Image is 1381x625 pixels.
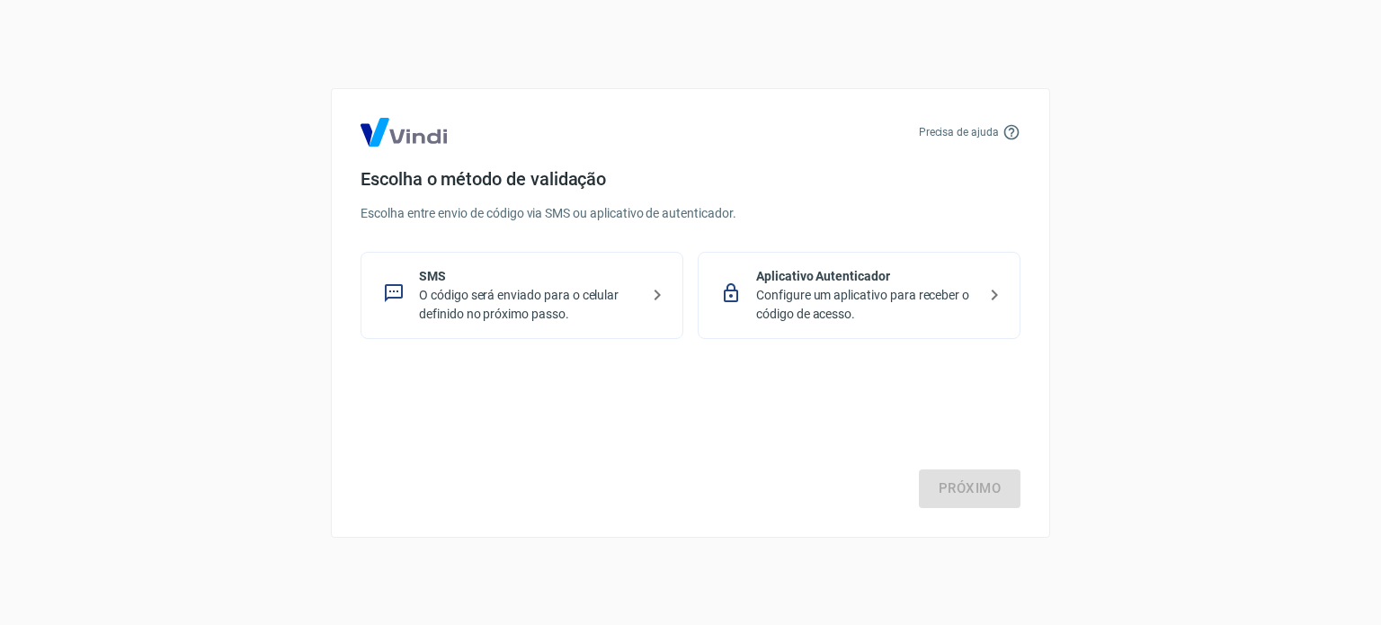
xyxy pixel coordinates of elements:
div: SMSO código será enviado para o celular definido no próximo passo. [361,252,683,339]
p: Aplicativo Autenticador [756,267,976,286]
p: Configure um aplicativo para receber o código de acesso. [756,286,976,324]
img: Logo Vind [361,118,447,147]
p: Escolha entre envio de código via SMS ou aplicativo de autenticador. [361,204,1020,223]
p: Precisa de ajuda [919,124,999,140]
p: SMS [419,267,639,286]
h4: Escolha o método de validação [361,168,1020,190]
div: Aplicativo AutenticadorConfigure um aplicativo para receber o código de acesso. [698,252,1020,339]
p: O código será enviado para o celular definido no próximo passo. [419,286,639,324]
